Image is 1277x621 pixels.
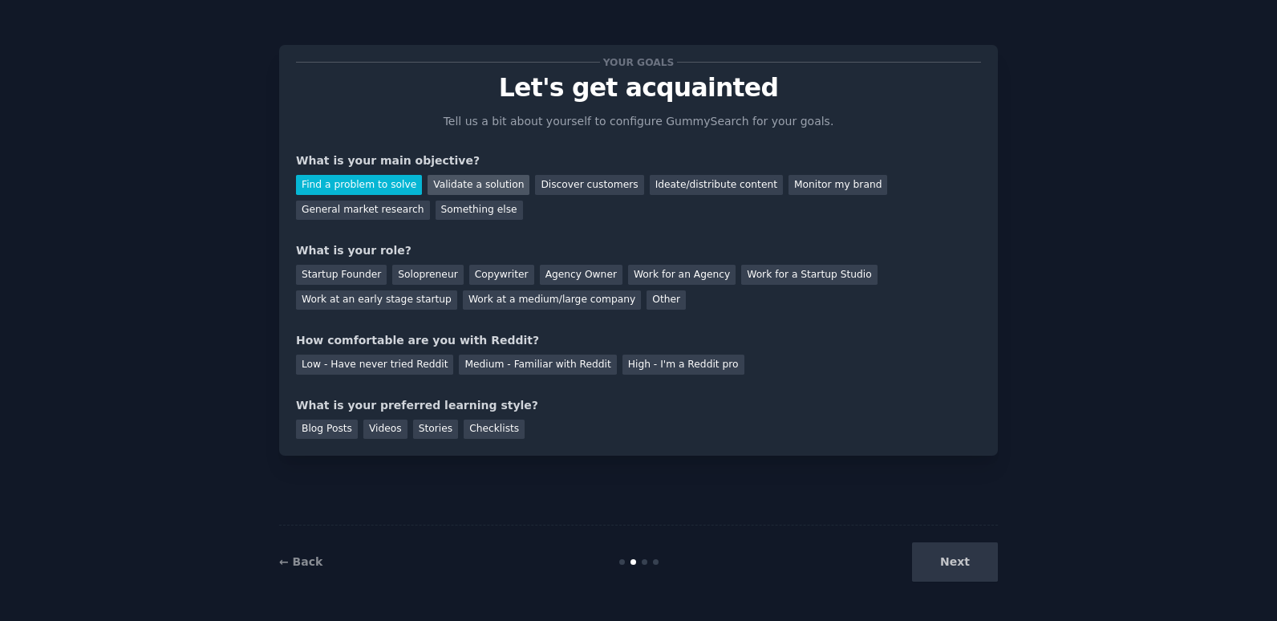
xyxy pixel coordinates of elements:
[296,265,387,285] div: Startup Founder
[463,290,641,310] div: Work at a medium/large company
[741,265,877,285] div: Work for a Startup Studio
[469,265,534,285] div: Copywriter
[650,175,783,195] div: Ideate/distribute content
[540,265,622,285] div: Agency Owner
[296,201,430,221] div: General market research
[296,332,981,349] div: How comfortable are you with Reddit?
[363,420,407,440] div: Videos
[464,420,525,440] div: Checklists
[296,175,422,195] div: Find a problem to solve
[413,420,458,440] div: Stories
[279,555,322,568] a: ← Back
[428,175,529,195] div: Validate a solution
[628,265,736,285] div: Work for an Agency
[600,54,677,71] span: Your goals
[296,397,981,414] div: What is your preferred learning style?
[436,201,523,221] div: Something else
[535,175,643,195] div: Discover customers
[296,242,981,259] div: What is your role?
[647,290,686,310] div: Other
[296,355,453,375] div: Low - Have never tried Reddit
[296,290,457,310] div: Work at an early stage startup
[788,175,887,195] div: Monitor my brand
[436,113,841,130] p: Tell us a bit about yourself to configure GummySearch for your goals.
[296,420,358,440] div: Blog Posts
[296,152,981,169] div: What is your main objective?
[622,355,744,375] div: High - I'm a Reddit pro
[296,74,981,102] p: Let's get acquainted
[459,355,616,375] div: Medium - Familiar with Reddit
[392,265,463,285] div: Solopreneur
